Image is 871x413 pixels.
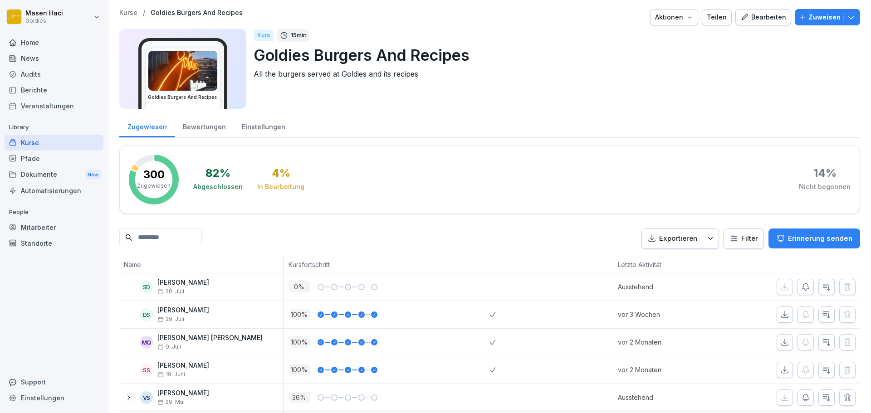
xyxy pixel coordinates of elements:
a: Audits [5,66,103,82]
div: Support [5,374,103,390]
div: In Bearbeitung [257,182,304,191]
p: 300 [143,169,165,180]
div: MQ [140,336,153,349]
a: Pfade [5,151,103,166]
p: Zugewiesen [137,182,171,190]
a: Home [5,34,103,50]
p: vor 3 Wochen [618,310,716,319]
p: 36 % [289,392,310,403]
span: 20. Juli [157,288,184,295]
p: [PERSON_NAME] [157,279,209,287]
a: Standorte [5,235,103,251]
span: 29. Juli [157,316,184,322]
p: Ausstehend [618,393,716,402]
div: 4 % [272,168,290,179]
div: Abgeschlossen [193,182,243,191]
p: Erinnerung senden [788,233,852,243]
div: Bearbeiten [740,12,786,22]
a: Berichte [5,82,103,98]
a: Einstellungen [234,114,293,137]
span: 9. Juli [157,344,181,350]
button: Exportieren [641,228,719,249]
div: Nicht begonnen [799,182,851,191]
span: 29. Mai [157,399,185,405]
div: VS [140,391,153,404]
a: Einstellungen [5,390,103,406]
h3: Goldies Burgers And Recipes [148,94,218,101]
p: Ausstehend [618,282,716,292]
div: New [85,170,101,180]
p: [PERSON_NAME] [157,306,209,314]
p: People [5,205,103,219]
p: 0 % [289,281,310,292]
p: 100 % [289,364,310,375]
div: Teilen [707,12,727,22]
a: Automatisierungen [5,183,103,199]
p: Kursfortschritt [289,260,485,269]
p: 100 % [289,336,310,348]
div: SS [140,364,153,376]
button: Teilen [702,9,732,25]
img: q57webtpjdb10dpomrq0869v.png [148,51,217,91]
p: All the burgers served at Goldies and its recipes [254,68,853,79]
a: DokumenteNew [5,166,103,183]
p: vor 2 Monaten [618,365,716,374]
button: Erinnerung senden [768,228,860,248]
div: DS [140,308,153,321]
div: Dokumente [5,166,103,183]
p: Zuweisen [808,12,841,22]
a: Veranstaltungen [5,98,103,114]
a: Bewertungen [175,114,234,137]
p: Masen Haci [25,10,63,17]
button: Aktionen [650,9,698,25]
a: Goldies Burgers And Recipes [151,9,243,17]
div: Kurs [254,29,274,41]
button: Zuweisen [795,9,860,25]
p: Goldies [25,18,63,24]
p: 15 min [291,31,307,40]
button: Filter [724,229,763,248]
p: [PERSON_NAME] [157,362,209,369]
p: Name [124,260,279,269]
p: / [143,9,145,17]
button: Bearbeiten [735,9,791,25]
div: Aktionen [655,12,693,22]
p: [PERSON_NAME] [157,389,209,397]
p: [PERSON_NAME] [PERSON_NAME] [157,334,263,342]
div: Filter [729,234,758,243]
div: 82 % [206,168,230,179]
a: Kurse [119,9,137,17]
a: Zugewiesen [119,114,175,137]
a: News [5,50,103,66]
p: Goldies Burgers And Recipes [254,44,853,67]
p: 100 % [289,309,310,320]
span: 19. Juni [157,371,185,378]
p: Library [5,120,103,135]
div: 14 % [813,168,837,179]
div: SD [140,281,153,293]
p: Exportieren [659,233,697,244]
a: Kurse [5,135,103,151]
a: Mitarbeiter [5,219,103,235]
p: vor 2 Monaten [618,337,716,347]
p: Letzte Aktivität [618,260,712,269]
